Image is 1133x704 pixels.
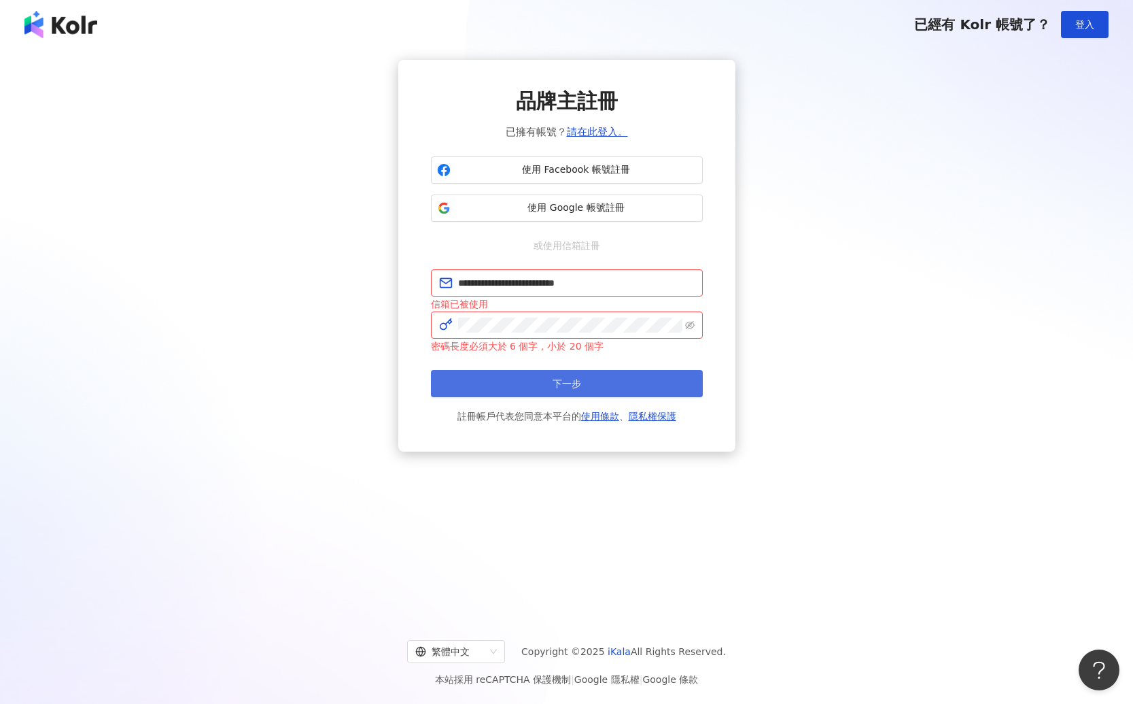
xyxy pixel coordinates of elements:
button: 使用 Google 帳號註冊 [431,195,703,222]
a: 使用條款 [581,411,619,422]
a: Google 條款 [642,674,698,685]
span: 或使用信箱註冊 [524,238,610,253]
span: eye-invisible [685,320,695,330]
button: 使用 Facebook 帳號註冊 [431,156,703,184]
span: 品牌主註冊 [516,87,618,116]
a: iKala [608,646,631,657]
span: 登入 [1075,19,1094,30]
span: 已經有 Kolr 帳號了？ [914,16,1050,33]
div: 信箱已被使用 [431,297,703,312]
span: 使用 Facebook 帳號註冊 [456,163,697,177]
span: 註冊帳戶代表您同意本平台的 、 [457,408,676,424]
iframe: Help Scout Beacon - Open [1079,650,1119,690]
span: 本站採用 reCAPTCHA 保護機制 [435,671,698,688]
div: 繁體中文 [415,641,485,663]
img: logo [24,11,97,38]
span: 使用 Google 帳號註冊 [456,201,697,215]
a: 請在此登入。 [567,126,628,138]
span: | [571,674,574,685]
a: Google 隱私權 [574,674,640,685]
span: 下一步 [553,378,581,389]
span: 已擁有帳號？ [506,124,628,140]
span: | [640,674,643,685]
a: 隱私權保護 [629,411,676,422]
div: 密碼長度必須大於 6 個字，小於 20 個字 [431,339,703,354]
button: 登入 [1061,11,1109,38]
button: 下一步 [431,370,703,397]
span: Copyright © 2025 All Rights Reserved. [521,643,726,660]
